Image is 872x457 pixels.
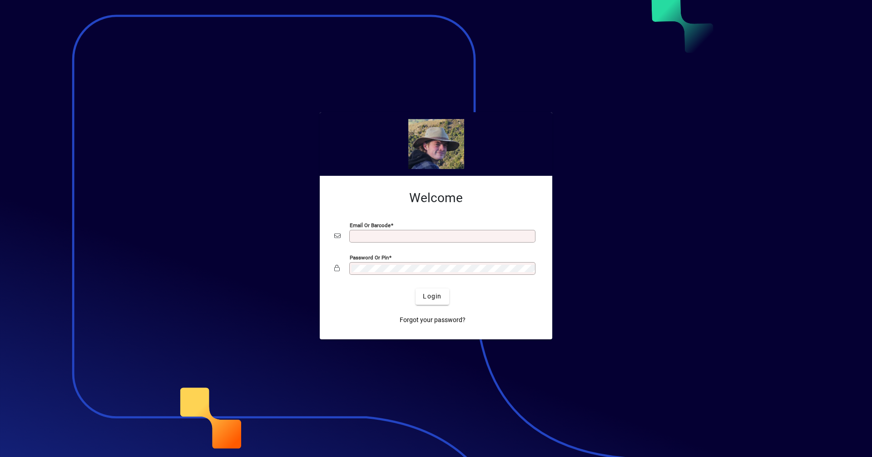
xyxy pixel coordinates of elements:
[400,315,466,325] span: Forgot your password?
[423,292,441,301] span: Login
[416,288,449,305] button: Login
[350,222,391,228] mat-label: Email or Barcode
[350,254,389,260] mat-label: Password or Pin
[396,312,469,328] a: Forgot your password?
[334,190,538,206] h2: Welcome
